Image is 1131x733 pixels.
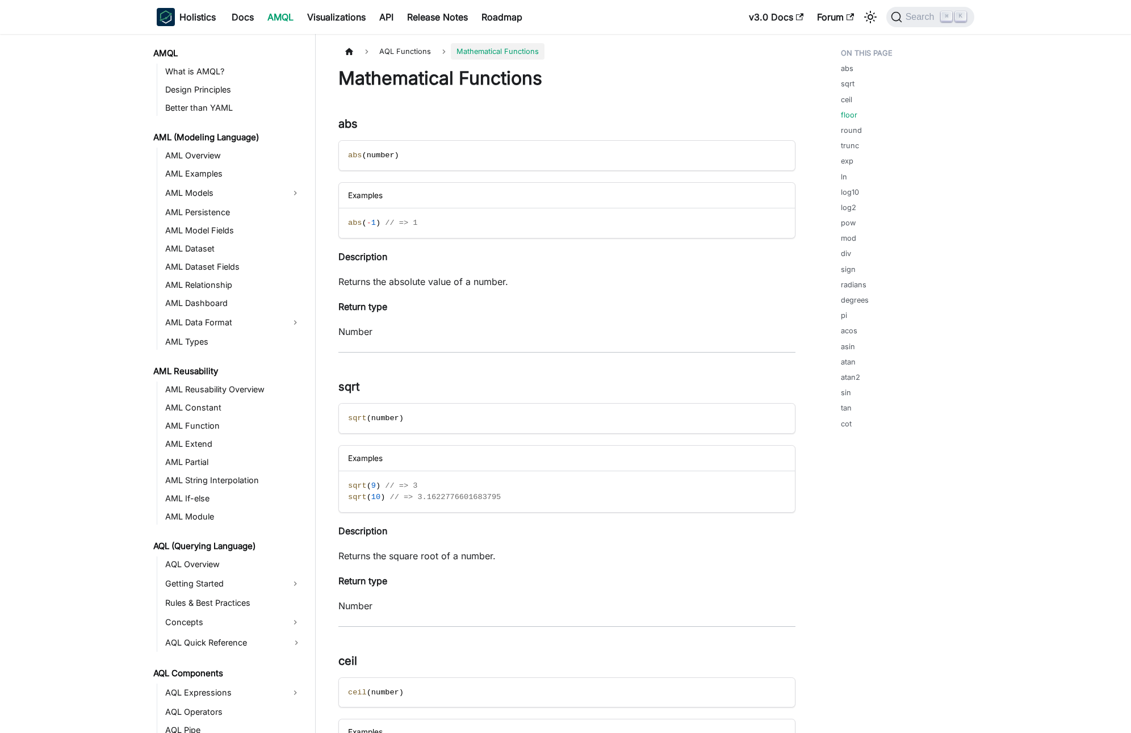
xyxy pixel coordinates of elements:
a: AQL Overview [162,556,305,572]
span: AQL Functions [374,43,437,60]
a: abs [841,63,853,74]
strong: Description [338,251,387,262]
span: ) [395,151,399,160]
a: Forum [810,8,861,26]
a: AQL Expressions [162,684,285,702]
span: 1 [371,219,376,227]
button: Expand sidebar category 'Getting Started' [285,575,305,593]
p: Number [338,599,795,613]
a: AML If-else [162,491,305,506]
span: ) [380,493,385,501]
a: Design Principles [162,82,305,98]
a: AML Dataset Fields [162,259,305,275]
a: AML Extend [162,436,305,452]
a: Getting Started [162,575,285,593]
a: trunc [841,140,859,151]
span: ( [367,414,371,422]
a: degrees [841,295,869,305]
a: API [372,8,400,26]
a: atan2 [841,372,860,383]
a: round [841,125,862,136]
span: - [367,219,371,227]
span: ( [367,481,371,490]
span: sqrt [348,493,367,501]
h3: sqrt [338,380,795,394]
a: pow [841,217,856,228]
a: AML Overview [162,148,305,164]
a: AML Reusability [150,363,305,379]
a: sign [841,264,856,275]
button: Expand sidebar category 'AML Models' [285,184,305,202]
a: AQL (Querying Language) [150,538,305,554]
p: Returns the absolute value of a number. [338,275,795,288]
a: Rules & Best Practices [162,595,305,611]
h3: ceil [338,654,795,668]
a: AML String Interpolation [162,472,305,488]
a: log2 [841,202,856,213]
div: Examples [339,183,795,208]
span: number [371,414,399,422]
a: atan [841,357,856,367]
a: AML Model Fields [162,223,305,238]
strong: Description [338,525,387,537]
a: Release Notes [400,8,475,26]
a: cot [841,418,852,429]
span: ( [367,493,371,501]
a: Visualizations [300,8,372,26]
a: AQL Quick Reference [162,634,305,652]
span: 10 [371,493,380,501]
a: AML Examples [162,166,305,182]
button: Expand sidebar category 'Concepts' [285,613,305,631]
div: Examples [339,446,795,471]
a: AML Partial [162,454,305,470]
a: AQL Components [150,665,305,681]
strong: Return type [338,575,387,587]
kbd: K [955,11,966,22]
b: Holistics [179,10,216,24]
a: AML Relationship [162,277,305,293]
span: ) [399,414,404,422]
a: AML Dataset [162,241,305,257]
p: Returns the square root of a number. [338,549,795,563]
kbd: ⌘ [941,11,952,22]
span: // => 1 [385,219,417,227]
button: Expand sidebar category 'AQL Expressions' [285,684,305,702]
span: ceil [348,688,367,697]
a: AML Data Format [162,313,285,332]
nav: Breadcrumbs [338,43,795,60]
span: sqrt [348,481,367,490]
span: ) [399,688,404,697]
span: // => 3 [385,481,417,490]
a: ln [841,171,847,182]
strong: Return type [338,301,387,312]
a: asin [841,341,855,352]
a: Docs [225,8,261,26]
a: Concepts [162,613,285,631]
a: log10 [841,187,859,198]
a: AML Reusability Overview [162,382,305,397]
a: AML Persistence [162,204,305,220]
h3: abs [338,117,795,131]
span: ( [362,151,366,160]
a: AML Function [162,418,305,434]
a: HolisticsHolistics [157,8,216,26]
span: sqrt [348,414,367,422]
a: div [841,248,851,259]
img: Holistics [157,8,175,26]
a: tan [841,403,852,413]
a: acos [841,325,857,336]
span: // => 3.1622776601683795 [389,493,501,501]
a: sqrt [841,78,854,89]
a: Roadmap [475,8,529,26]
a: v3.0 Docs [742,8,810,26]
a: Home page [338,43,360,60]
nav: Docs sidebar [145,34,316,733]
span: ( [362,219,366,227]
a: Better than YAML [162,100,305,116]
a: pi [841,310,847,321]
span: Mathematical Functions [451,43,544,60]
span: ( [367,688,371,697]
span: Search [902,12,941,22]
span: number [371,688,399,697]
h1: Mathematical Functions [338,67,795,90]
